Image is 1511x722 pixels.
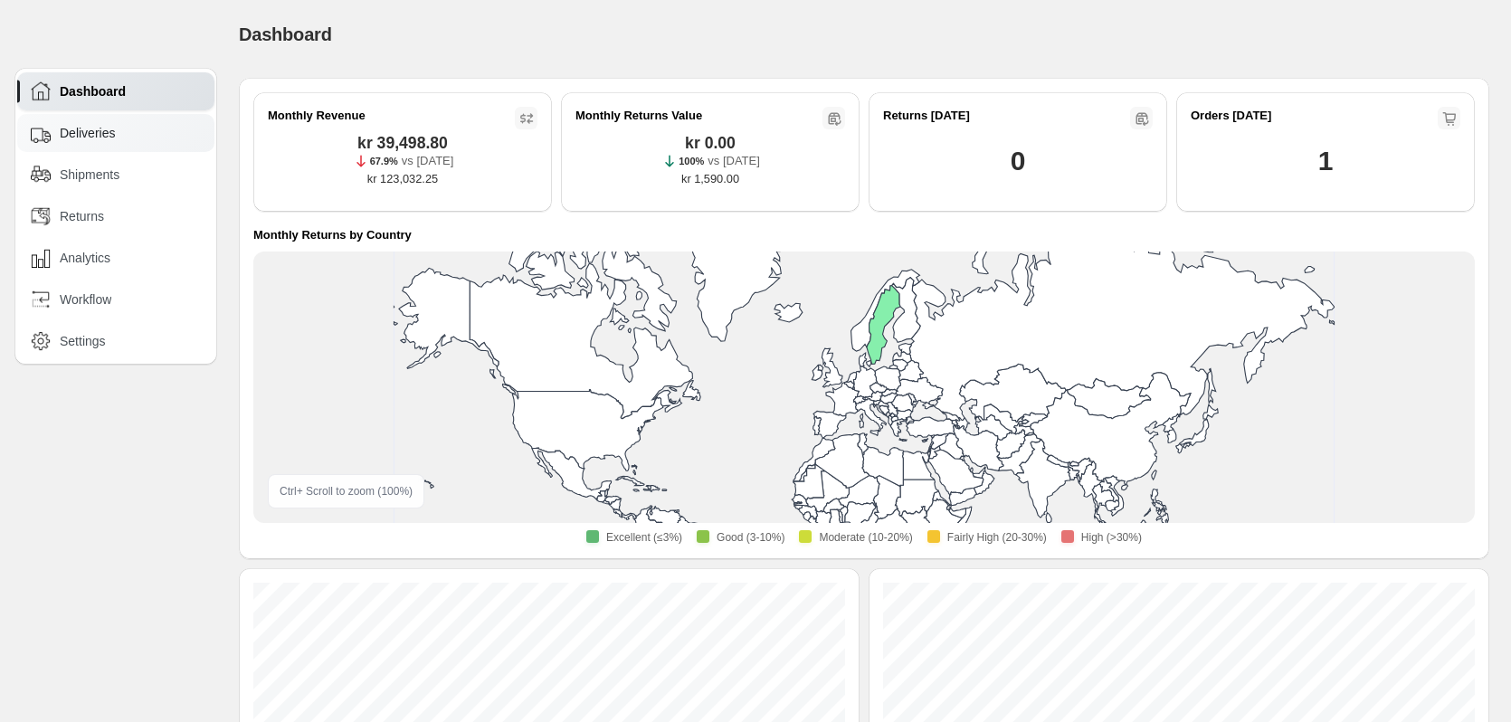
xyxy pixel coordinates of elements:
h4: Monthly Returns by Country [253,226,412,244]
span: 67.9% [370,156,398,166]
span: Settings [60,332,106,350]
p: vs [DATE] [708,152,760,170]
span: Returns [60,207,104,225]
h2: Monthly Revenue [268,107,366,125]
h1: 0 [1011,143,1025,179]
div: Ctrl + Scroll to zoom ( 100 %) [268,474,424,508]
span: Shipments [60,166,119,184]
span: Good (3-10%) [717,530,784,545]
span: Deliveries [60,124,115,142]
span: Fairly High (20-30%) [947,530,1047,545]
span: Excellent (≤3%) [606,530,682,545]
span: Analytics [60,249,110,267]
span: Workflow [60,290,111,309]
span: kr 123,032.25 [367,170,438,188]
span: High (>30%) [1081,530,1142,545]
span: Moderate (10-20%) [819,530,912,545]
h2: Monthly Returns Value [575,107,702,125]
span: Dashboard [60,82,126,100]
span: Dashboard [239,24,332,44]
span: kr 0.00 [685,134,736,152]
h2: Orders [DATE] [1191,107,1271,125]
h2: Returns [DATE] [883,107,970,125]
h1: 1 [1318,143,1333,179]
span: kr 1,590.00 [681,170,739,188]
span: kr 39,498.80 [357,134,448,152]
p: vs [DATE] [402,152,454,170]
span: 100% [679,156,704,166]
